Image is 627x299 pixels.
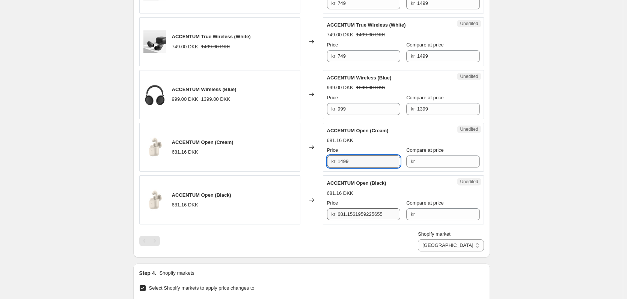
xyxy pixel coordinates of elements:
[172,192,231,198] span: ACCENTUM Open (Black)
[172,148,198,156] div: 681.16 DKK
[406,95,444,100] span: Compare at price
[143,83,166,106] img: accentum4_80x.jpg
[327,147,338,153] span: Price
[460,21,478,27] span: Unedited
[406,147,444,153] span: Compare at price
[356,31,385,39] strike: 1499.00 DKK
[172,34,251,39] span: ACCENTUM True Wireless (White)
[356,84,385,91] strike: 1399.00 DKK
[460,73,478,79] span: Unedited
[411,158,415,164] span: kr
[139,269,157,277] h2: Step 4.
[149,285,255,291] span: Select Shopify markets to apply price changes to
[332,106,336,112] span: kr
[332,158,336,164] span: kr
[172,87,237,92] span: ACCENTUM Wireless (Blue)
[143,189,166,211] img: Senn_accentum_open_tw_case_open_iso_creme_v1_80x.jpg
[201,96,230,103] strike: 1399.00 DKK
[143,136,166,158] img: Senn_accentum_open_tw_case_open_iso_creme_v1_80x.jpg
[172,201,198,209] div: 681.16 DKK
[159,269,194,277] p: Shopify markets
[327,22,406,28] span: ACCENTUM True Wireless (White)
[411,106,415,112] span: kr
[327,190,353,197] div: 681.16 DKK
[327,84,353,91] div: 999.00 DKK
[327,128,389,133] span: ACCENTUM Open (Cream)
[418,231,451,237] span: Shopify market
[172,96,198,103] div: 999.00 DKK
[327,137,353,144] div: 681.16 DKK
[411,53,415,59] span: kr
[411,0,415,6] span: kr
[143,30,166,53] img: ACCENTUMTW_Packaging_80x.webp
[327,95,338,100] span: Price
[327,180,386,186] span: ACCENTUM Open (Black)
[172,139,234,145] span: ACCENTUM Open (Cream)
[201,43,230,51] strike: 1499.00 DKK
[460,179,478,185] span: Unedited
[172,43,198,51] div: 749.00 DKK
[406,200,444,206] span: Compare at price
[327,200,338,206] span: Price
[327,42,338,48] span: Price
[332,53,336,59] span: kr
[139,236,160,246] nav: Pagination
[327,31,353,39] div: 749.00 DKK
[332,211,336,217] span: kr
[411,211,415,217] span: kr
[406,42,444,48] span: Compare at price
[332,0,336,6] span: kr
[460,126,478,132] span: Unedited
[327,75,392,81] span: ACCENTUM Wireless (Blue)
